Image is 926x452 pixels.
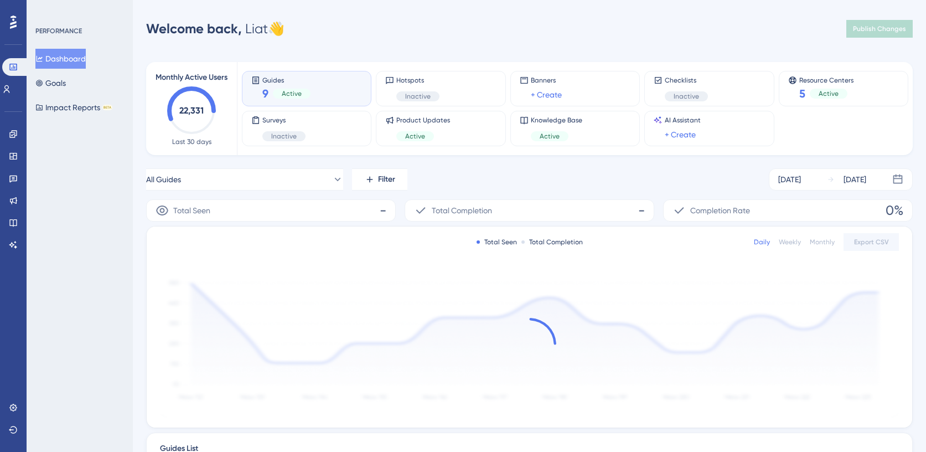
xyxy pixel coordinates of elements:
[754,238,770,246] div: Daily
[405,132,425,141] span: Active
[886,202,903,219] span: 0%
[779,238,801,246] div: Weekly
[638,202,645,219] span: -
[35,73,66,93] button: Goals
[146,168,343,191] button: All Guides
[799,76,853,84] span: Resource Centers
[35,97,112,117] button: Impact ReportsBETA
[396,76,439,85] span: Hotspots
[844,233,899,251] button: Export CSV
[531,88,562,101] a: + Create
[405,92,431,101] span: Inactive
[846,20,913,38] button: Publish Changes
[156,71,227,84] span: Monthly Active Users
[432,204,492,217] span: Total Completion
[146,20,242,37] span: Welcome back,
[665,128,696,141] a: + Create
[853,24,906,33] span: Publish Changes
[102,105,112,110] div: BETA
[531,76,562,85] span: Banners
[378,173,395,186] span: Filter
[665,76,708,85] span: Checklists
[172,137,211,146] span: Last 30 days
[521,238,583,246] div: Total Completion
[844,173,866,186] div: [DATE]
[799,86,805,101] span: 5
[173,204,210,217] span: Total Seen
[810,238,835,246] div: Monthly
[146,173,181,186] span: All Guides
[396,116,450,125] span: Product Updates
[531,116,582,125] span: Knowledge Base
[380,202,386,219] span: -
[271,132,297,141] span: Inactive
[262,116,306,125] span: Surveys
[778,173,801,186] div: [DATE]
[179,105,204,116] text: 22,331
[690,204,750,217] span: Completion Rate
[282,89,302,98] span: Active
[540,132,560,141] span: Active
[146,20,284,38] div: Liat 👋
[674,92,699,101] span: Inactive
[665,116,701,125] span: AI Assistant
[352,168,407,191] button: Filter
[854,238,889,246] span: Export CSV
[35,27,82,35] div: PERFORMANCE
[477,238,517,246] div: Total Seen
[262,76,311,84] span: Guides
[35,49,86,69] button: Dashboard
[262,86,268,101] span: 9
[819,89,839,98] span: Active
